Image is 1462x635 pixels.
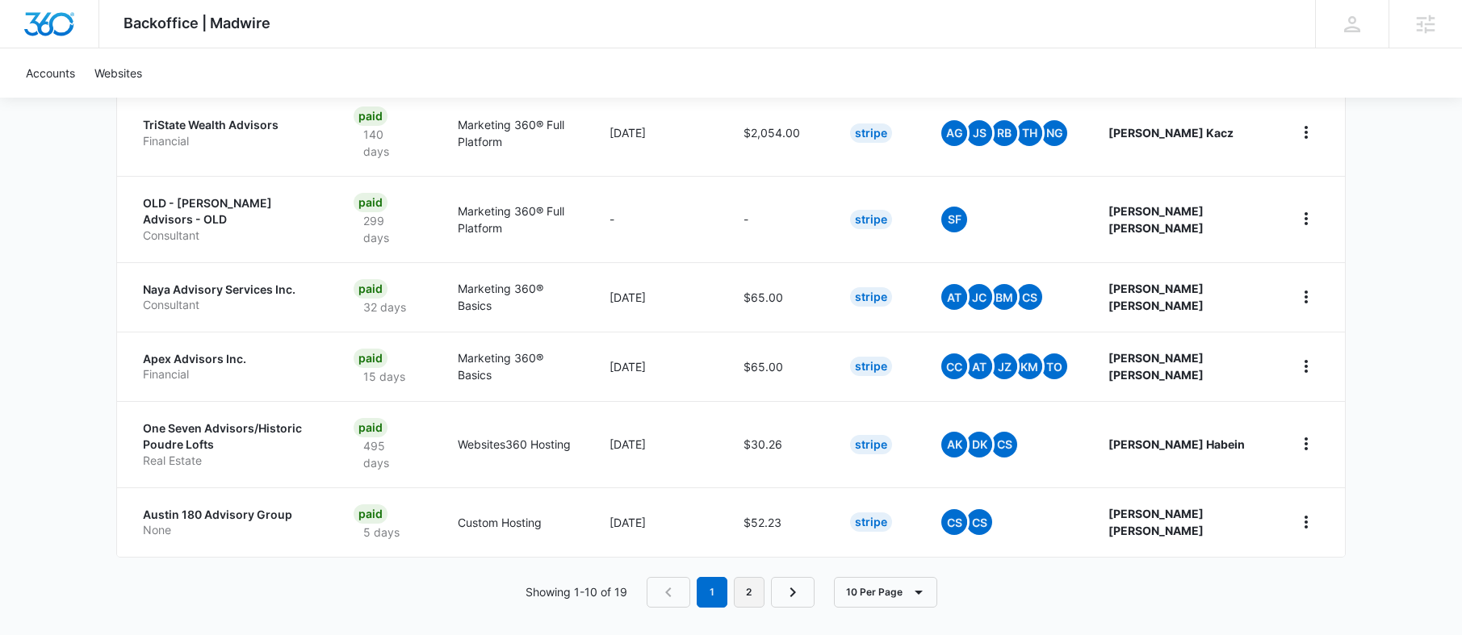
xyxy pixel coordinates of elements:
span: TO [1041,353,1067,379]
span: AK [941,432,967,457]
a: Accounts [16,48,85,98]
p: Marketing 360® Full Platform [458,203,572,236]
strong: [PERSON_NAME] Habein [1108,437,1245,451]
td: [DATE] [590,332,724,401]
p: Showing 1-10 of 19 [526,583,627,600]
span: DK [966,432,992,457]
div: Paid [354,349,387,368]
td: [DATE] [590,262,724,332]
strong: [PERSON_NAME] Kacz [1108,126,1234,140]
p: 495 days [354,437,418,471]
span: AG [941,120,967,146]
td: [DATE] [590,487,724,557]
p: 15 days [354,368,415,385]
a: Page 2 [734,577,765,608]
nav: Pagination [647,577,815,608]
p: 299 days [354,212,418,246]
span: CC [941,353,967,379]
p: Real Estate [143,453,315,469]
span: AT [966,353,992,379]
p: Marketing 360® Basics [458,280,572,314]
p: 5 days [354,524,409,541]
span: NG [1041,120,1067,146]
div: Stripe [850,210,892,229]
td: [DATE] [590,401,724,487]
td: [DATE] [590,90,724,176]
span: CS [991,432,1017,457]
button: home [1293,353,1319,379]
td: - [724,176,831,262]
span: SF [941,207,967,232]
p: Austin 180 Advisory Group [143,507,315,523]
span: JS [966,120,992,146]
div: Stripe [850,287,892,307]
div: Paid [354,418,387,437]
td: $52.23 [724,487,831,557]
div: Stripe [850,357,892,376]
strong: [PERSON_NAME] [PERSON_NAME] [1108,507,1204,537]
button: home [1293,284,1319,310]
div: Stripe [850,435,892,454]
td: - [590,176,724,262]
span: KM [1016,353,1042,379]
strong: [PERSON_NAME] [PERSON_NAME] [1108,282,1204,312]
p: Marketing 360® Basics [458,349,572,383]
span: CS [966,509,992,535]
strong: [PERSON_NAME] [PERSON_NAME] [1108,351,1204,382]
button: home [1293,509,1319,535]
span: CS [1016,284,1042,310]
div: Paid [354,193,387,212]
span: Backoffice | Madwire [124,15,270,31]
td: $65.00 [724,262,831,332]
p: Custom Hosting [458,514,572,531]
a: Apex Advisors Inc.Financial [143,351,315,382]
p: Marketing 360® Full Platform [458,116,572,150]
span: CS [941,509,967,535]
a: TriState Wealth AdvisorsFinancial [143,117,315,148]
p: One Seven Advisors/Historic Poudre Lofts [143,420,315,452]
span: TH [1016,120,1042,146]
p: None [143,522,315,538]
a: Websites [85,48,152,98]
p: Apex Advisors Inc. [143,351,315,367]
strong: [PERSON_NAME] [PERSON_NAME] [1108,204,1204,235]
a: Naya Advisory Services Inc.Consultant [143,282,315,313]
a: OLD - [PERSON_NAME] Advisors - OLDConsultant [143,195,315,243]
p: Naya Advisory Services Inc. [143,282,315,298]
td: $2,054.00 [724,90,831,176]
span: AT [941,284,967,310]
span: RB [991,120,1017,146]
span: JC [966,284,992,310]
p: Consultant [143,297,315,313]
button: home [1293,206,1319,232]
td: $30.26 [724,401,831,487]
p: 140 days [354,126,418,160]
div: Paid [354,279,387,299]
p: OLD - [PERSON_NAME] Advisors - OLD [143,195,315,227]
div: Stripe [850,123,892,143]
button: 10 Per Page [834,577,937,608]
em: 1 [697,577,727,608]
p: Websites360 Hosting [458,436,572,453]
div: Paid [354,107,387,126]
a: Austin 180 Advisory GroupNone [143,507,315,538]
span: BM [991,284,1017,310]
p: 32 days [354,299,416,315]
button: home [1293,119,1319,145]
p: TriState Wealth Advisors [143,117,315,133]
p: Financial [143,133,315,149]
p: Financial [143,366,315,382]
div: Paid [354,504,387,524]
p: Consultant [143,228,315,244]
td: $65.00 [724,332,831,401]
span: JZ [991,353,1017,379]
button: home [1293,431,1319,457]
a: Next Page [771,577,815,608]
div: Stripe [850,512,892,532]
a: One Seven Advisors/Historic Poudre LoftsReal Estate [143,420,315,468]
